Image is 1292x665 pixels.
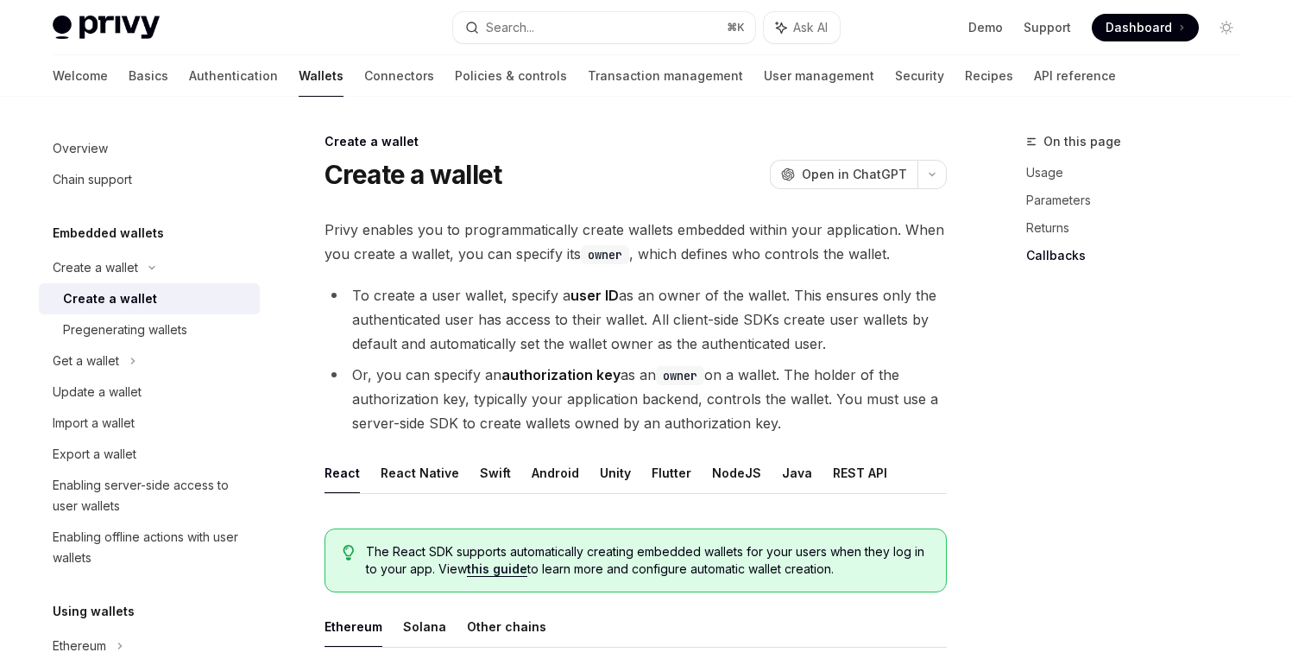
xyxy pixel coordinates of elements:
[1034,55,1116,97] a: API reference
[39,439,260,470] a: Export a wallet
[325,283,947,356] li: To create a user wallet, specify a as an owner of the wallet. This ensures only the authenticated...
[364,55,434,97] a: Connectors
[782,453,812,493] button: Java
[455,55,567,97] a: Policies & controls
[39,164,260,195] a: Chain support
[325,453,360,493] button: React
[764,12,840,43] button: Ask AI
[39,133,260,164] a: Overview
[39,283,260,314] a: Create a wallet
[39,377,260,408] a: Update a wallet
[727,21,745,35] span: ⌘ K
[652,453,691,493] button: Flutter
[325,159,502,190] h1: Create a wallet
[403,606,446,647] button: Solana
[793,19,828,36] span: Ask AI
[325,606,382,647] button: Ethereum
[588,55,743,97] a: Transaction management
[343,545,355,560] svg: Tip
[570,287,619,304] strong: user ID
[53,138,108,159] div: Overview
[53,601,135,622] h5: Using wallets
[480,453,511,493] button: Swift
[532,453,579,493] button: Android
[53,223,164,244] h5: Embedded wallets
[467,606,546,647] button: Other chains
[581,245,629,264] code: owner
[189,55,278,97] a: Authentication
[1026,242,1254,269] a: Callbacks
[1213,14,1240,41] button: Toggle dark mode
[53,444,136,465] div: Export a wallet
[802,166,907,183] span: Open in ChatGPT
[53,55,108,97] a: Welcome
[453,12,755,43] button: Search...⌘K
[1092,14,1199,41] a: Dashboard
[39,522,260,573] a: Enabling offline actions with user wallets
[770,160,917,189] button: Open in ChatGPT
[53,636,106,656] div: Ethereum
[53,351,119,371] div: Get a wallet
[1043,131,1121,152] span: On this page
[1106,19,1172,36] span: Dashboard
[39,470,260,522] a: Enabling server-side access to user wallets
[600,453,631,493] button: Unity
[63,288,157,309] div: Create a wallet
[1024,19,1071,36] a: Support
[53,257,138,278] div: Create a wallet
[1026,187,1254,214] a: Parameters
[53,527,249,568] div: Enabling offline actions with user wallets
[129,55,168,97] a: Basics
[656,366,704,385] code: owner
[1026,159,1254,187] a: Usage
[39,314,260,345] a: Pregenerating wallets
[325,363,947,435] li: Or, you can specify an as an on a wallet. The holder of the authorization key, typically your app...
[366,543,928,578] span: The React SDK supports automatically creating embedded wallets for your users when they log in to...
[63,320,187,340] div: Pregenerating wallets
[968,19,1003,36] a: Demo
[53,169,132,190] div: Chain support
[965,55,1013,97] a: Recipes
[895,55,944,97] a: Security
[325,218,947,266] span: Privy enables you to programmatically create wallets embedded within your application. When you c...
[501,366,621,383] strong: authorization key
[53,413,135,434] div: Import a wallet
[325,133,947,150] div: Create a wallet
[764,55,874,97] a: User management
[53,475,249,516] div: Enabling server-side access to user wallets
[467,561,527,577] a: this guide
[299,55,343,97] a: Wallets
[1026,214,1254,242] a: Returns
[486,17,534,38] div: Search...
[53,382,142,402] div: Update a wallet
[39,408,260,439] a: Import a wallet
[712,453,761,493] button: NodeJS
[381,453,459,493] button: React Native
[53,16,160,40] img: light logo
[833,453,887,493] button: REST API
